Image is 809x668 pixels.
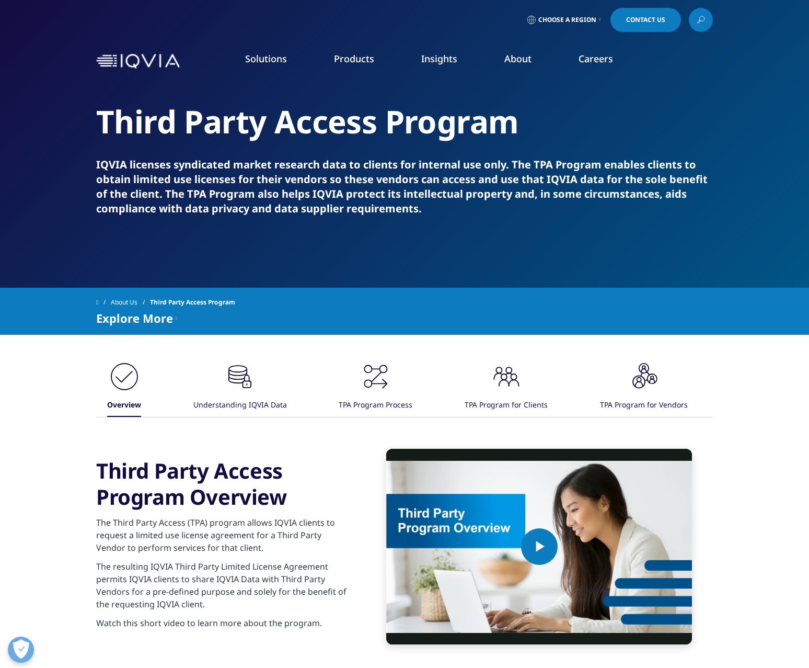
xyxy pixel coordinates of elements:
[579,52,613,65] a: Careers
[106,361,141,417] button: Overview
[421,52,457,65] a: Insights
[96,102,713,141] h2: Third Party Access Program
[150,293,235,312] span: Third Party Access Program
[337,361,412,417] button: TPA Program Process
[193,394,287,417] div: Understanding IQVIA Data
[598,361,688,417] button: TPA Program for Vendors
[521,528,558,565] button: Play Video
[96,560,350,617] p: The resulting IQVIA Third Party Limited License Agreement permits IQVIA clients to share IQVIA Da...
[600,394,688,417] div: TPA Program for Vendors
[610,8,681,32] a: Contact Us
[504,52,531,65] a: About
[334,52,374,65] a: Products
[538,16,596,24] span: Choose a Region
[184,37,713,86] nav: Primary
[96,516,350,560] p: The Third Party Access (TPA) program allows IQVIA clients to request a limited use license agreem...
[96,157,713,216] div: IQVIA licenses syndicated market research data to clients for internal use only. The TPA Program ...
[96,458,350,510] h3: Third Party Access Program Overview
[245,52,287,65] a: Solutions
[96,54,180,69] img: IQVIA Healthcare Information Technology and Pharma Clinical Research Company
[386,449,692,644] video-js: Video Player
[339,394,412,417] div: TPA Program Process
[8,637,34,663] button: Open Preferences
[111,293,150,312] a: About Us
[192,361,287,417] button: Understanding IQVIA Data
[96,617,350,636] p: Watch this short video to learn more about the program.
[626,17,665,23] span: Contact Us
[96,312,173,324] span: Explore More
[107,394,141,417] div: Overview
[463,361,548,417] button: TPA Program for Clients
[465,394,548,417] div: TPA Program for Clients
